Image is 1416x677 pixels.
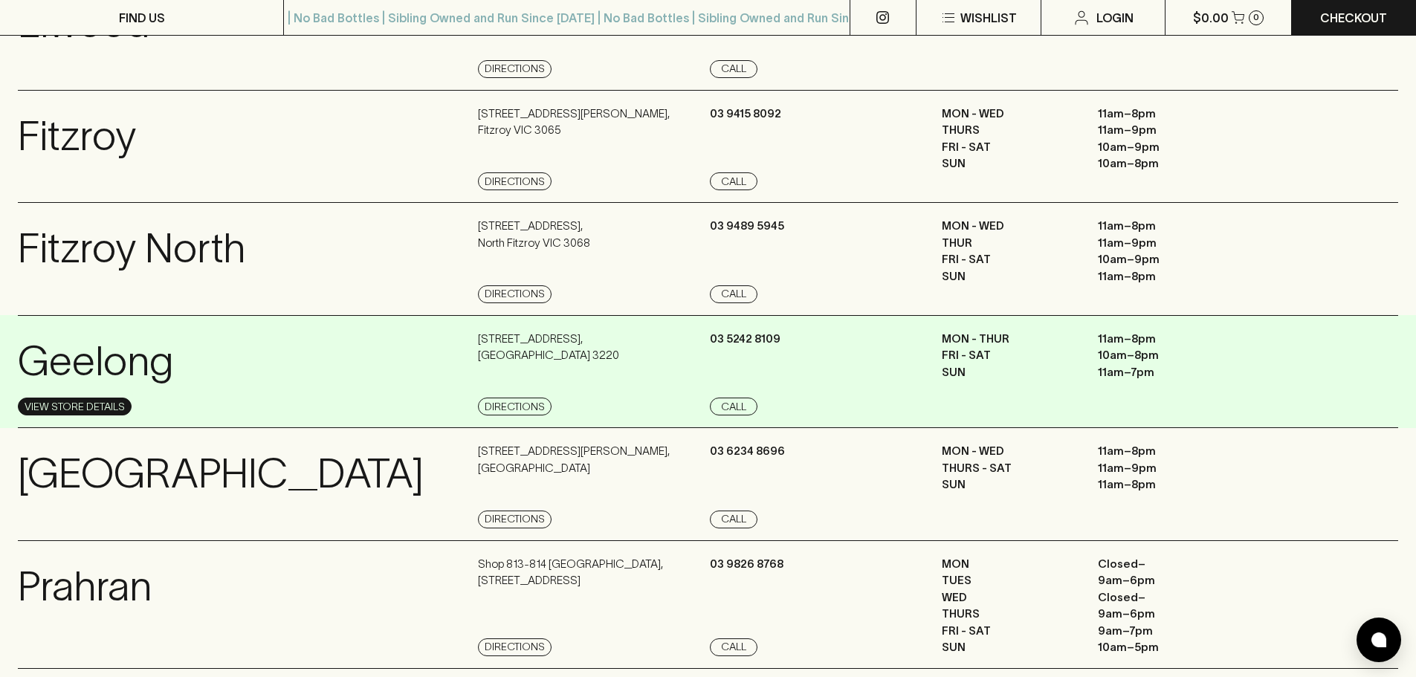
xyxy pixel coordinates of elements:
a: View Store Details [18,398,132,415]
a: Directions [478,60,552,78]
p: 9am – 6pm [1098,606,1232,623]
p: MON - WED [942,443,1076,460]
a: Call [710,638,757,656]
a: Call [710,511,757,528]
p: Closed – [1098,589,1232,606]
p: Fitzroy North [18,218,245,279]
p: FRI - SAT [942,623,1076,640]
a: Directions [478,398,552,415]
p: 10am – 8pm [1098,155,1232,172]
p: 03 6234 8696 [710,443,785,460]
p: SUN [942,476,1076,493]
p: THURS [942,122,1076,139]
p: 03 9415 8092 [710,106,781,123]
p: Closed – [1098,556,1232,573]
p: 11am – 8pm [1098,106,1232,123]
p: WED [942,589,1076,606]
p: [STREET_ADDRESS] , North Fitzroy VIC 3068 [478,218,590,251]
p: SUN [942,364,1076,381]
p: [STREET_ADDRESS][PERSON_NAME] , [GEOGRAPHIC_DATA] [478,443,670,476]
p: [GEOGRAPHIC_DATA] [18,443,424,505]
p: 10am – 9pm [1098,251,1232,268]
p: 11am – 9pm [1098,122,1232,139]
a: Directions [478,638,552,656]
a: Directions [478,172,552,190]
p: Checkout [1320,9,1387,27]
p: THURS [942,606,1076,623]
img: bubble-icon [1371,632,1386,647]
p: SUN [942,155,1076,172]
p: FRI - SAT [942,251,1076,268]
p: Geelong [18,331,173,392]
p: 9am – 7pm [1098,623,1232,640]
p: 11am – 9pm [1098,460,1232,477]
p: [STREET_ADDRESS][PERSON_NAME] , Fitzroy VIC 3065 [478,106,670,139]
p: 11am – 7pm [1098,364,1232,381]
p: 03 9826 8768 [710,556,783,573]
p: THUR [942,235,1076,252]
p: [STREET_ADDRESS] , [GEOGRAPHIC_DATA] 3220 [478,331,619,364]
p: FIND US [119,9,165,27]
p: 11am – 8pm [1098,331,1232,348]
p: Fitzroy [18,106,136,167]
p: 10am – 8pm [1098,347,1232,364]
p: Wishlist [960,9,1017,27]
p: SUN [942,268,1076,285]
a: Directions [478,285,552,303]
p: MON - WED [942,218,1076,235]
a: Directions [478,511,552,528]
p: FRI - SAT [942,139,1076,156]
a: Call [710,398,757,415]
p: Login [1096,9,1134,27]
p: $0.00 [1193,9,1229,27]
a: Call [710,285,757,303]
p: 0 [1253,13,1259,22]
a: Call [710,60,757,78]
p: MON - WED [942,106,1076,123]
p: 11am – 8pm [1098,268,1232,285]
p: MON - THUR [942,331,1076,348]
a: Call [710,172,757,190]
p: Prahran [18,556,152,618]
p: 03 5242 8109 [710,331,780,348]
p: MON [942,556,1076,573]
p: 10am – 9pm [1098,139,1232,156]
p: 10am – 5pm [1098,639,1232,656]
p: FRI - SAT [942,347,1076,364]
p: THURS - SAT [942,460,1076,477]
p: Shop 813-814 [GEOGRAPHIC_DATA] , [STREET_ADDRESS] [478,556,663,589]
p: SUN [942,639,1076,656]
p: 03 9489 5945 [710,218,784,235]
p: 11am – 8pm [1098,218,1232,235]
p: 9am – 6pm [1098,572,1232,589]
p: 11am – 8pm [1098,476,1232,493]
p: 11am – 9pm [1098,235,1232,252]
p: 11am – 8pm [1098,443,1232,460]
p: TUES [942,572,1076,589]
